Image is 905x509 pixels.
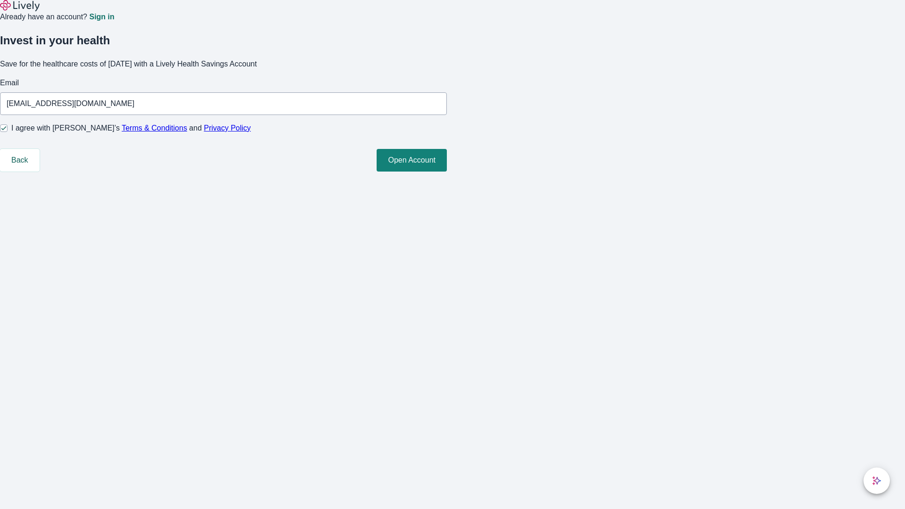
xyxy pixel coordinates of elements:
button: chat [864,468,890,494]
button: Open Account [377,149,447,172]
span: I agree with [PERSON_NAME]’s and [11,123,251,134]
a: Privacy Policy [204,124,251,132]
svg: Lively AI Assistant [872,476,881,485]
a: Terms & Conditions [122,124,187,132]
a: Sign in [89,13,114,21]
